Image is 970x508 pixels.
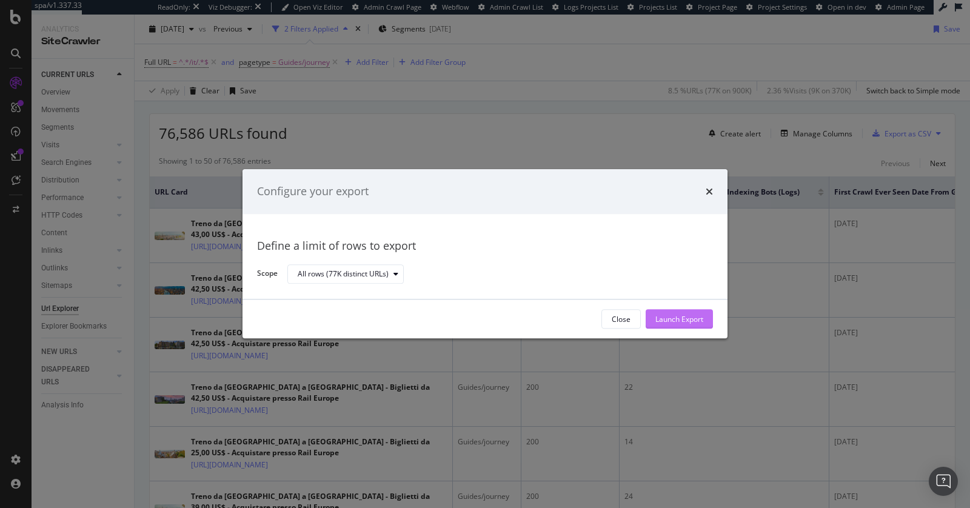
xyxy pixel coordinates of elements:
[646,310,713,329] button: Launch Export
[257,238,713,254] div: Define a limit of rows to export
[287,264,404,284] button: All rows (77K distinct URLs)
[601,310,641,329] button: Close
[257,184,369,199] div: Configure your export
[257,269,278,282] label: Scope
[655,314,703,324] div: Launch Export
[298,270,389,278] div: All rows (77K distinct URLs)
[242,169,727,338] div: modal
[706,184,713,199] div: times
[612,314,630,324] div: Close
[929,467,958,496] div: Open Intercom Messenger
